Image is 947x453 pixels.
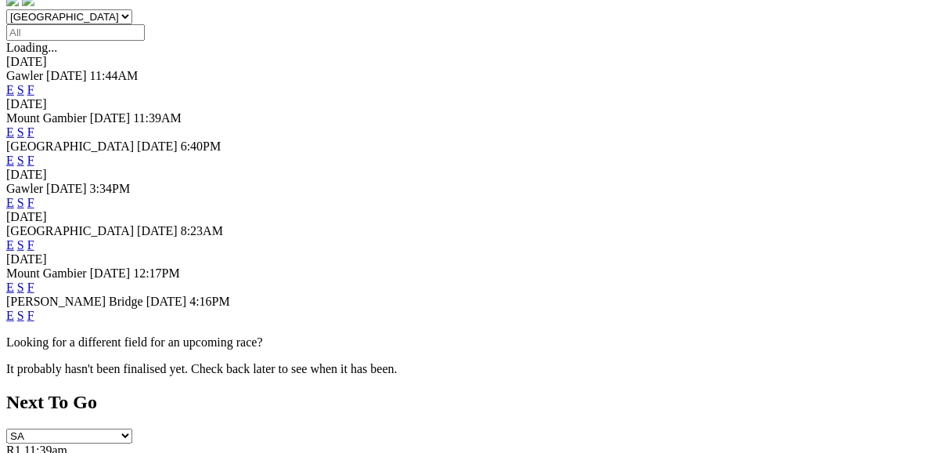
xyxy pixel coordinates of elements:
span: 4:16PM [189,295,230,308]
span: [DATE] [90,111,131,125]
span: 6:40PM [181,140,221,153]
div: [DATE] [6,55,941,69]
span: [DATE] [90,266,131,280]
a: E [6,125,14,139]
span: Mount Gambier [6,111,87,125]
span: Gawler [6,69,43,82]
span: [GEOGRAPHIC_DATA] [6,140,134,153]
a: F [27,281,34,294]
input: Select date [6,24,145,41]
a: E [6,238,14,252]
a: E [6,281,14,294]
a: E [6,154,14,167]
span: [DATE] [46,69,87,82]
div: [DATE] [6,252,941,266]
a: F [27,154,34,167]
a: S [17,309,24,322]
span: [DATE] [137,140,178,153]
a: F [27,238,34,252]
a: S [17,154,24,167]
span: [GEOGRAPHIC_DATA] [6,224,134,237]
div: [DATE] [6,97,941,111]
span: Mount Gambier [6,266,87,280]
a: S [17,125,24,139]
div: [DATE] [6,210,941,224]
partial: It probably hasn't been finalised yet. Check back later to see when it has been. [6,362,398,375]
a: S [17,196,24,209]
div: [DATE] [6,168,941,182]
a: E [6,196,14,209]
a: S [17,238,24,252]
span: [DATE] [146,295,187,308]
span: Gawler [6,182,43,195]
span: 11:39AM [133,111,182,125]
a: E [6,309,14,322]
a: F [27,309,34,322]
span: [PERSON_NAME] Bridge [6,295,143,308]
h2: Next To Go [6,392,941,413]
a: S [17,83,24,96]
span: 11:44AM [90,69,139,82]
span: [DATE] [46,182,87,195]
span: 3:34PM [90,182,131,195]
span: 8:23AM [181,224,223,237]
span: [DATE] [137,224,178,237]
p: Looking for a different field for an upcoming race? [6,335,941,350]
a: S [17,281,24,294]
a: F [27,83,34,96]
a: F [27,125,34,139]
a: F [27,196,34,209]
a: E [6,83,14,96]
span: Loading... [6,41,57,54]
span: 12:17PM [133,266,180,280]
